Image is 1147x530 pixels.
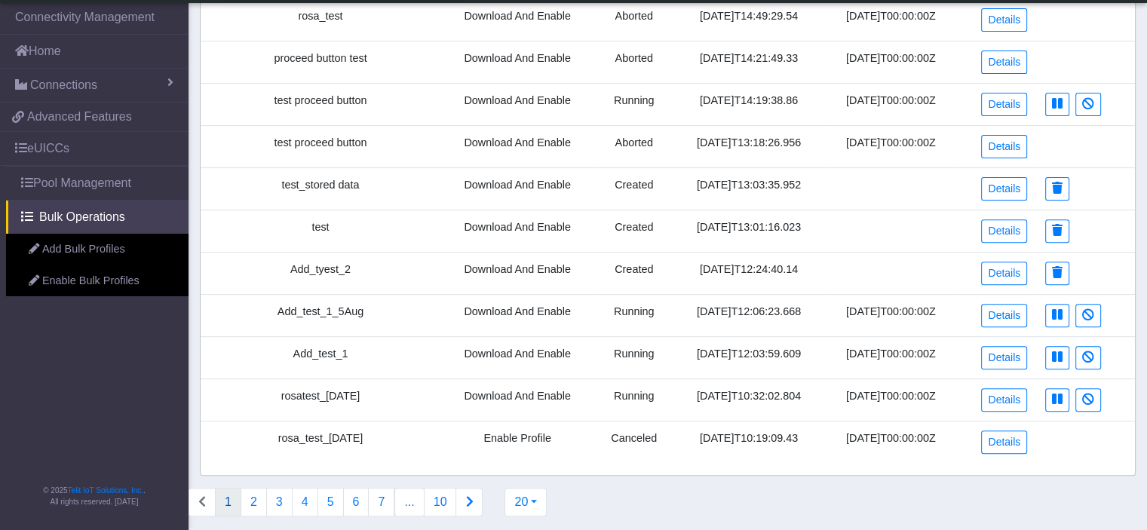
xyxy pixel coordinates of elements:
td: Download And Enable [440,378,594,421]
a: Bulk Operations [6,201,189,234]
a: Details [981,219,1027,243]
a: Details [981,262,1027,285]
td: Download And Enable [440,336,594,378]
td: Download And Enable [440,167,594,210]
td: Running [594,83,673,125]
td: Running [594,294,673,336]
td: Canceled [594,421,673,463]
td: [DATE]T10:19:09.43 [673,421,824,463]
button: 20 [504,488,547,516]
button: ... [394,488,424,516]
td: Download And Enable [440,41,594,83]
td: Created [594,252,673,294]
a: Details [981,8,1027,32]
button: 3 [266,488,293,516]
td: [DATE]T00:00:00Z [824,378,957,421]
td: rosatest_[DATE] [201,378,440,421]
td: Add_test_1 [201,336,440,378]
td: [DATE]T00:00:00Z [824,41,957,83]
td: Running [594,336,673,378]
td: [DATE]T00:00:00Z [824,421,957,463]
td: Download And Enable [440,210,594,252]
td: Created [594,167,673,210]
button: 7 [368,488,394,516]
td: [DATE]T13:01:16.023 [673,210,824,252]
td: rosa_test_[DATE] [201,421,440,463]
button: 4 [292,488,318,516]
td: [DATE]T00:00:00Z [824,294,957,336]
a: Add Bulk Profiles [6,234,189,265]
td: Aborted [594,41,673,83]
td: Enable Profile [440,421,594,463]
a: Enable Bulk Profiles [6,265,189,297]
a: Details [981,93,1027,116]
td: Download And Enable [440,294,594,336]
a: Details [981,135,1027,158]
td: [DATE]T00:00:00Z [824,336,957,378]
td: Download And Enable [440,252,594,294]
button: 1 [215,488,241,516]
td: test proceed button [201,83,440,125]
button: 10 [424,488,457,516]
span: Connections [30,76,97,94]
td: [DATE]T10:32:02.804 [673,378,824,421]
td: test proceed button [201,125,440,167]
td: Add_tyest_2 [201,252,440,294]
td: [DATE]T12:03:59.609 [673,336,824,378]
td: [DATE]T14:21:49.33 [673,41,824,83]
td: Download And Enable [440,125,594,167]
td: [DATE]T13:03:35.952 [673,167,824,210]
td: [DATE]T14:19:38.86 [673,83,824,125]
a: Details [981,177,1027,201]
td: [DATE]T12:24:40.14 [673,252,824,294]
td: [DATE]T00:00:00Z [824,125,957,167]
td: proceed button test [201,41,440,83]
span: Advanced Features [27,108,132,126]
a: Details [981,430,1027,454]
td: Add_test_1_5Aug [201,294,440,336]
td: Aborted [594,125,673,167]
button: 2 [241,488,267,516]
a: Details [981,388,1027,412]
a: Pool Management [6,167,189,200]
td: test [201,210,440,252]
td: Running [594,378,673,421]
button: 5 [317,488,344,516]
td: [DATE]T12:06:23.668 [673,294,824,336]
nav: Connections list navigation [189,488,483,516]
td: Created [594,210,673,252]
a: Details [981,346,1027,369]
td: [DATE]T13:18:26.956 [673,125,824,167]
a: Telit IoT Solutions, Inc. [68,486,143,495]
button: 6 [343,488,370,516]
a: Details [981,51,1027,74]
span: Bulk Operations [39,208,125,226]
td: [DATE]T00:00:00Z [824,83,957,125]
a: Details [981,304,1027,327]
td: Download And Enable [440,83,594,125]
td: test_stored data [201,167,440,210]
